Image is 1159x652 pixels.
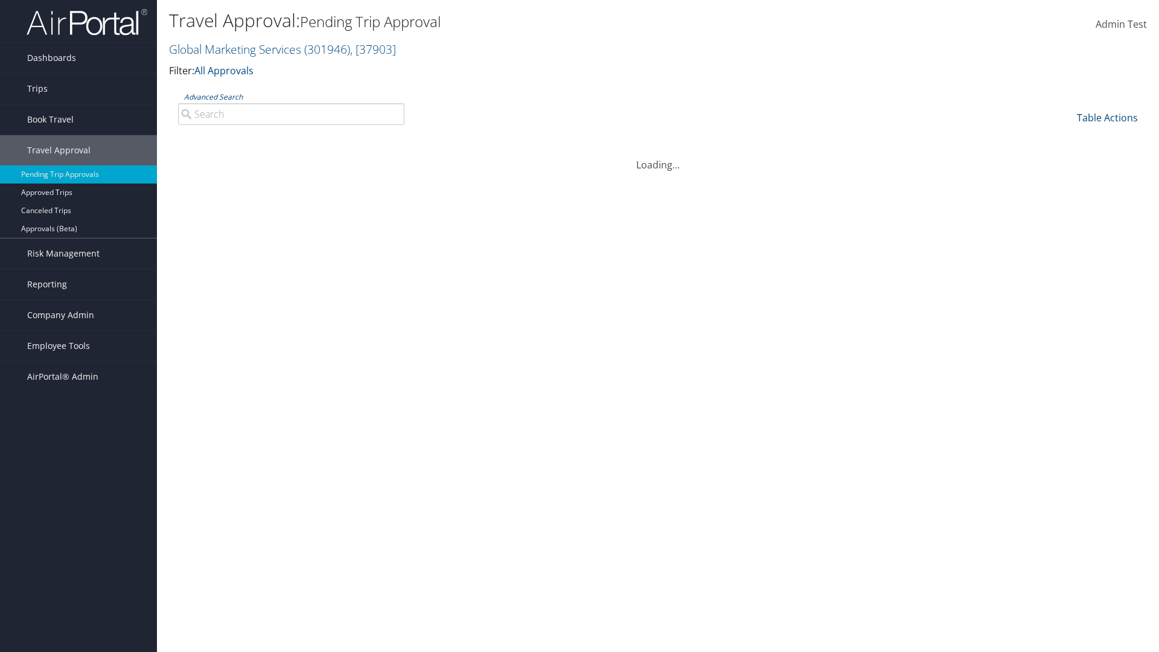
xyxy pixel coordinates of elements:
a: Global Marketing Services [169,41,396,57]
span: AirPortal® Admin [27,362,98,392]
h1: Travel Approval: [169,8,821,33]
img: airportal-logo.png [27,8,147,36]
a: Admin Test [1096,6,1147,43]
a: Advanced Search [184,92,243,102]
span: Dashboards [27,43,76,73]
span: ( 301946 ) [304,41,350,57]
span: Risk Management [27,238,100,269]
div: Loading... [169,143,1147,172]
a: All Approvals [194,64,254,77]
p: Filter: [169,63,821,79]
span: Company Admin [27,300,94,330]
span: Employee Tools [27,331,90,361]
small: Pending Trip Approval [300,11,441,31]
span: Travel Approval [27,135,91,165]
span: Book Travel [27,104,74,135]
a: Table Actions [1077,111,1138,124]
span: Reporting [27,269,67,299]
span: , [ 37903 ] [350,41,396,57]
span: Admin Test [1096,18,1147,31]
span: Trips [27,74,48,104]
input: Advanced Search [178,103,404,125]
